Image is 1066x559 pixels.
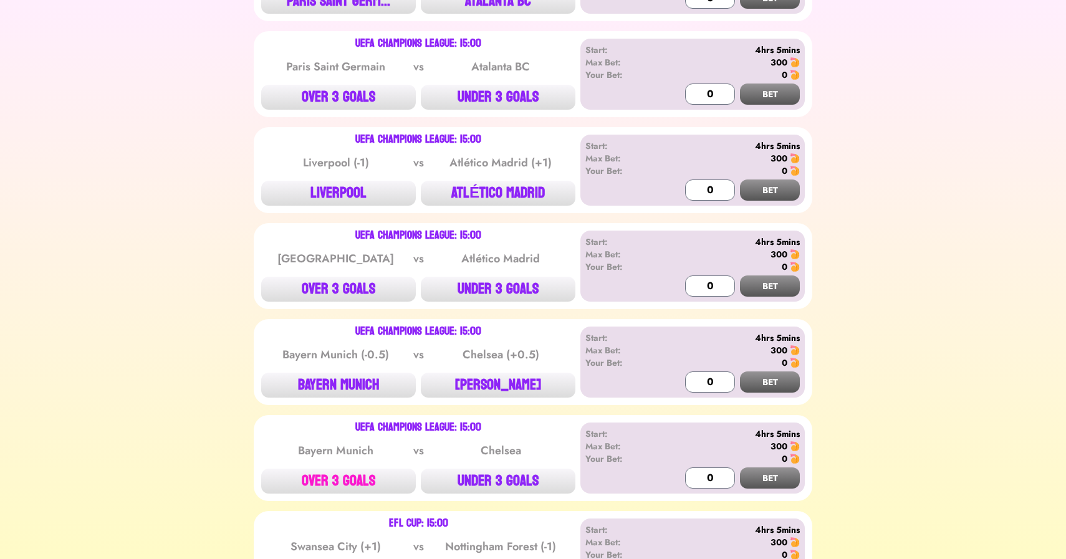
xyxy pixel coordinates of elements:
div: Nottingham Forest (-1) [438,538,564,555]
button: BET [740,371,800,393]
div: UEFA Champions League: 15:00 [355,39,481,49]
button: UNDER 3 GOALS [421,469,575,494]
button: OVER 3 GOALS [261,85,416,110]
div: EFL Cup: 15:00 [389,518,448,528]
div: Atlético Madrid [438,250,564,267]
button: BET [740,467,800,489]
div: Start: [585,332,657,344]
img: 🍤 [790,345,800,355]
button: BET [740,84,800,105]
div: 0 [782,69,787,81]
div: Chelsea (+0.5) [438,346,564,363]
div: [GEOGRAPHIC_DATA] [273,250,399,267]
div: 4hrs 5mins [657,428,800,440]
img: 🍤 [790,441,800,451]
button: BET [740,179,800,201]
button: ATLÉTICO MADRID [421,181,575,206]
img: 🍤 [790,153,800,163]
div: UEFA Champions League: 15:00 [355,231,481,241]
div: 4hrs 5mins [657,236,800,248]
div: Swansea City (+1) [273,538,399,555]
div: Start: [585,236,657,248]
div: 4hrs 5mins [657,44,800,56]
img: 🍤 [790,454,800,464]
div: Atlético Madrid (+1) [438,154,564,171]
div: Your Bet: [585,69,657,81]
button: BET [740,275,800,297]
div: UEFA Champions League: 15:00 [355,327,481,337]
div: UEFA Champions League: 15:00 [355,423,481,432]
div: 0 [782,452,787,465]
div: vs [411,250,426,267]
div: Liverpool (-1) [273,154,399,171]
div: vs [411,154,426,171]
div: vs [411,442,426,459]
button: OVER 3 GOALS [261,469,416,494]
button: OVER 3 GOALS [261,277,416,302]
div: Your Bet: [585,452,657,465]
div: Max Bet: [585,152,657,165]
div: UEFA Champions League: 15:00 [355,135,481,145]
button: BAYERN MUNICH [261,373,416,398]
img: 🍤 [790,537,800,547]
div: Your Bet: [585,260,657,273]
div: Bayern Munich [273,442,399,459]
div: Max Bet: [585,248,657,260]
div: 0 [782,260,787,273]
div: 300 [771,536,787,548]
div: Start: [585,523,657,536]
div: 300 [771,248,787,260]
div: vs [411,58,426,75]
img: 🍤 [790,262,800,272]
button: [PERSON_NAME] [421,373,575,398]
div: Start: [585,428,657,440]
div: 300 [771,56,787,69]
div: 4hrs 5mins [657,332,800,344]
img: 🍤 [790,57,800,67]
div: Bayern Munich (-0.5) [273,346,399,363]
div: 4hrs 5mins [657,140,800,152]
button: LIVERPOOL [261,181,416,206]
div: Paris Saint Germain [273,58,399,75]
div: 300 [771,440,787,452]
div: Atalanta BC [438,58,564,75]
div: 0 [782,165,787,177]
div: vs [411,538,426,555]
img: 🍤 [790,166,800,176]
div: Chelsea [438,442,564,459]
div: Max Bet: [585,344,657,356]
div: vs [411,346,426,363]
div: 0 [782,356,787,369]
div: 4hrs 5mins [657,523,800,536]
div: Start: [585,44,657,56]
img: 🍤 [790,358,800,368]
button: UNDER 3 GOALS [421,277,575,302]
div: 300 [771,152,787,165]
div: Max Bet: [585,440,657,452]
div: Max Bet: [585,56,657,69]
div: Your Bet: [585,165,657,177]
div: 300 [771,344,787,356]
div: Max Bet: [585,536,657,548]
div: Your Bet: [585,356,657,369]
button: UNDER 3 GOALS [421,85,575,110]
div: Start: [585,140,657,152]
img: 🍤 [790,70,800,80]
img: 🍤 [790,249,800,259]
